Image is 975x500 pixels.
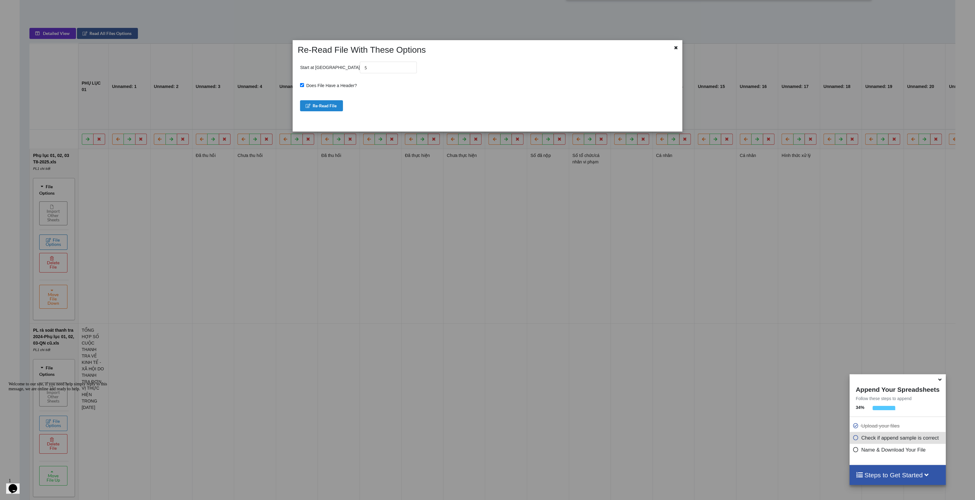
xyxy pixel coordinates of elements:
h4: Steps to Get Started [856,471,939,479]
div: Welcome to our site, if you need help simply reply to this message, we are online and ready to help. [2,2,113,12]
p: Start at [GEOGRAPHIC_DATA] [300,62,417,73]
h4: Append Your Spreadsheets [850,384,946,393]
p: Check if append sample is correct [853,434,944,442]
button: Re-Read File [300,100,343,111]
iframe: chat widget [6,475,26,494]
input: 3 [360,62,417,73]
span: Does File Have a Header? [304,83,357,88]
p: Follow these steps to append [850,395,946,402]
h2: Re-Read File With These Options [295,45,648,55]
iframe: chat widget [6,379,116,472]
p: Name & Download Your File [853,446,944,454]
p: Upload your files [853,422,944,430]
b: 34 % [856,405,864,410]
span: Welcome to our site, if you need help simply reply to this message, we are online and ready to help. [2,2,101,12]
